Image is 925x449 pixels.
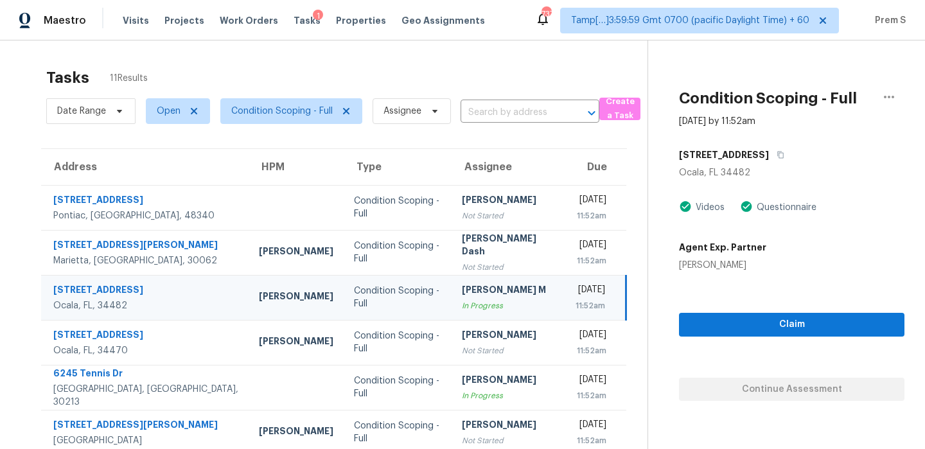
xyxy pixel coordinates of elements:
div: Not Started [462,261,556,274]
button: Create a Task [599,98,640,120]
div: Condition Scoping - Full [354,374,441,400]
div: [DATE] [576,373,606,389]
h2: Tasks [46,71,89,84]
div: Not Started [462,434,556,447]
span: Date Range [57,105,106,118]
div: [PERSON_NAME] [462,328,556,344]
div: In Progress [462,389,556,402]
div: Not Started [462,344,556,357]
div: 11:52am [576,299,605,312]
div: [GEOGRAPHIC_DATA] [53,434,238,447]
img: Artifact Present Icon [679,200,692,213]
div: [PERSON_NAME] [259,245,333,261]
div: In Progress [462,299,556,312]
div: [PERSON_NAME] [259,335,333,351]
div: 11:52am [576,254,606,267]
div: [PERSON_NAME] [259,290,333,306]
button: Copy Address [769,143,786,166]
div: Pontiac, [GEOGRAPHIC_DATA], 48340 [53,209,238,222]
div: Ocala, FL, 34470 [53,344,238,357]
div: 11:52am [576,389,606,402]
span: Projects [164,14,204,27]
div: Ocala, FL 34482 [679,166,904,179]
div: Condition Scoping - Full [354,419,441,445]
span: Condition Scoping - Full [231,105,333,118]
span: Assignee [383,105,421,118]
th: Assignee [452,149,566,185]
span: 11 Results [110,72,148,85]
h2: Condition Scoping - Full [679,92,857,105]
div: [STREET_ADDRESS] [53,193,238,209]
span: Create a Task [606,94,634,124]
div: [DATE] [576,283,605,299]
div: [DATE] [576,418,606,434]
span: Visits [123,14,149,27]
div: [DATE] [576,238,606,254]
th: HPM [249,149,344,185]
div: [DATE] [576,328,606,344]
div: 11:52am [576,209,606,222]
div: [PERSON_NAME] [259,425,333,441]
div: Condition Scoping - Full [354,240,441,265]
div: [PERSON_NAME] [462,418,556,434]
button: Open [583,104,601,122]
span: Properties [336,14,386,27]
th: Address [41,149,249,185]
span: Work Orders [220,14,278,27]
th: Type [344,149,451,185]
div: [GEOGRAPHIC_DATA], [GEOGRAPHIC_DATA], 30213 [53,383,238,409]
div: Questionnaire [753,201,816,214]
span: Tasks [294,16,321,25]
div: Videos [692,201,725,214]
div: 6245 Tennis Dr [53,367,238,383]
div: Not Started [462,209,556,222]
span: Open [157,105,181,118]
div: 11:52am [576,434,606,447]
span: Tamp[…]3:59:59 Gmt 0700 (pacific Daylight Time) + 60 [571,14,809,27]
div: 1 [313,10,323,22]
span: Prem S [870,14,906,27]
div: [PERSON_NAME] [679,259,766,272]
div: [PERSON_NAME] [462,193,556,209]
div: [STREET_ADDRESS][PERSON_NAME] [53,418,238,434]
div: Condition Scoping - Full [354,285,441,310]
div: Marietta, [GEOGRAPHIC_DATA], 30062 [53,254,238,267]
div: Condition Scoping - Full [354,195,441,220]
h5: [STREET_ADDRESS] [679,148,769,161]
div: 737 [542,8,551,21]
div: [STREET_ADDRESS] [53,283,238,299]
div: 11:52am [576,344,606,357]
div: [STREET_ADDRESS] [53,328,238,344]
span: Geo Assignments [401,14,485,27]
button: Claim [679,313,904,337]
div: [PERSON_NAME] Dash [462,232,556,261]
input: Search by address [461,103,563,123]
div: [DATE] by 11:52am [679,115,755,128]
div: [DATE] [576,193,606,209]
div: [STREET_ADDRESS][PERSON_NAME] [53,238,238,254]
img: Artifact Present Icon [740,200,753,213]
th: Due [565,149,626,185]
div: [PERSON_NAME] M [462,283,556,299]
div: [PERSON_NAME] [462,373,556,389]
h5: Agent Exp. Partner [679,241,766,254]
span: Maestro [44,14,86,27]
div: Ocala, FL, 34482 [53,299,238,312]
span: Claim [689,317,894,333]
div: Condition Scoping - Full [354,330,441,355]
